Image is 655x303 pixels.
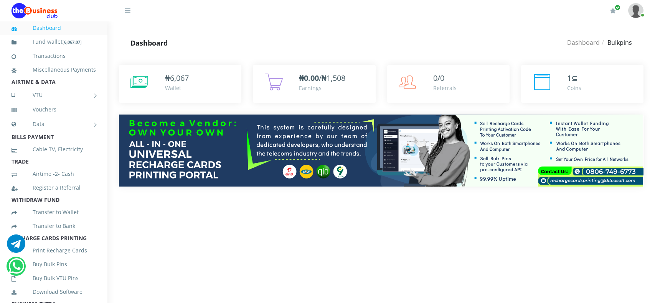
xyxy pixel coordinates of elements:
[170,73,189,83] span: 6,067
[12,217,96,235] a: Transfer to Bank
[64,39,80,45] b: 6,067.07
[12,269,96,287] a: Buy Bulk VTU Pins
[12,33,96,51] a: Fund wallet[6,067.07]
[615,5,620,10] span: Renew/Upgrade Subscription
[12,242,96,259] a: Print Recharge Cards
[567,38,600,47] a: Dashboard
[7,240,25,253] a: Chat for support
[119,115,643,187] img: multitenant_rcp.png
[567,73,571,83] span: 1
[12,115,96,134] a: Data
[433,84,457,92] div: Referrals
[165,72,189,84] div: ₦
[12,85,96,105] a: VTU
[567,84,581,92] div: Coins
[63,39,82,45] small: [ ]
[12,101,96,118] a: Vouchers
[12,256,96,273] a: Buy Bulk Pins
[8,263,24,275] a: Chat for support
[12,3,58,18] img: Logo
[12,47,96,65] a: Transactions
[299,84,345,92] div: Earnings
[600,38,632,47] li: Bulkpins
[567,72,581,84] div: ⊆
[165,84,189,92] div: Wallet
[12,283,96,301] a: Download Software
[12,203,96,221] a: Transfer to Wallet
[610,8,616,14] i: Renew/Upgrade Subscription
[433,73,444,83] span: 0/0
[12,19,96,37] a: Dashboard
[12,61,96,79] a: Miscellaneous Payments
[628,3,643,18] img: User
[12,179,96,197] a: Register a Referral
[119,65,241,103] a: ₦6,067 Wallet
[387,65,510,103] a: 0/0 Referrals
[299,73,319,83] b: ₦0.00
[12,141,96,158] a: Cable TV, Electricity
[12,165,96,183] a: Airtime -2- Cash
[299,73,345,83] span: /₦1,508
[253,65,375,103] a: ₦0.00/₦1,508 Earnings
[130,38,168,47] strong: Dashboard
